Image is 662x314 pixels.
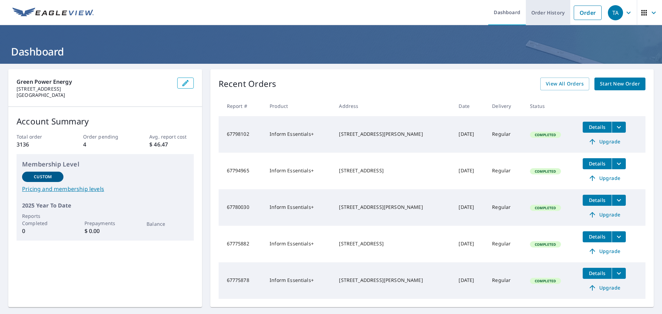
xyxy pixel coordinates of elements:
[339,277,448,284] div: [STREET_ADDRESS][PERSON_NAME]
[8,44,654,59] h1: Dashboard
[583,136,626,147] a: Upgrade
[531,132,560,137] span: Completed
[22,160,188,169] p: Membership Level
[487,189,524,226] td: Regular
[264,189,333,226] td: Inform Essentials+
[574,6,602,20] a: Order
[608,5,623,20] div: TA
[531,169,560,174] span: Completed
[587,233,608,240] span: Details
[219,96,264,116] th: Report #
[583,268,612,279] button: detailsBtn-67775878
[531,205,560,210] span: Completed
[17,115,194,128] p: Account Summary
[149,133,193,140] p: Avg. report cost
[453,226,487,262] td: [DATE]
[17,140,61,149] p: 3136
[531,278,560,283] span: Completed
[453,262,487,299] td: [DATE]
[83,133,127,140] p: Order pending
[583,158,612,169] button: detailsBtn-67794965
[587,124,608,130] span: Details
[219,226,264,262] td: 67775882
[12,8,94,18] img: EV Logo
[22,212,63,227] p: Reports Completed
[587,284,622,292] span: Upgrade
[339,204,448,211] div: [STREET_ADDRESS][PERSON_NAME]
[487,116,524,153] td: Regular
[84,220,126,227] p: Prepayments
[339,240,448,247] div: [STREET_ADDRESS]
[264,262,333,299] td: Inform Essentials+
[22,227,63,235] p: 0
[583,122,612,133] button: detailsBtn-67798102
[583,173,626,184] a: Upgrade
[540,78,589,90] a: View All Orders
[612,158,626,169] button: filesDropdownBtn-67794965
[147,220,188,227] p: Balance
[524,96,577,116] th: Status
[219,153,264,189] td: 67794965
[17,133,61,140] p: Total order
[333,96,453,116] th: Address
[219,116,264,153] td: 67798102
[17,78,172,86] p: Green Power Energy
[583,195,612,206] button: detailsBtn-67780030
[600,80,640,88] span: Start New Order
[487,262,524,299] td: Regular
[453,189,487,226] td: [DATE]
[594,78,645,90] a: Start New Order
[264,116,333,153] td: Inform Essentials+
[587,174,622,182] span: Upgrade
[583,282,626,293] a: Upgrade
[264,96,333,116] th: Product
[531,242,560,247] span: Completed
[587,247,622,255] span: Upgrade
[339,167,448,174] div: [STREET_ADDRESS]
[583,209,626,220] a: Upgrade
[453,96,487,116] th: Date
[587,270,608,276] span: Details
[583,231,612,242] button: detailsBtn-67775882
[453,116,487,153] td: [DATE]
[149,140,193,149] p: $ 46.47
[84,227,126,235] p: $ 0.00
[264,153,333,189] td: Inform Essentials+
[264,226,333,262] td: Inform Essentials+
[546,80,584,88] span: View All Orders
[219,189,264,226] td: 67780030
[34,174,52,180] p: Custom
[219,78,277,90] p: Recent Orders
[587,160,608,167] span: Details
[612,231,626,242] button: filesDropdownBtn-67775882
[612,122,626,133] button: filesDropdownBtn-67798102
[83,140,127,149] p: 4
[612,195,626,206] button: filesDropdownBtn-67780030
[612,268,626,279] button: filesDropdownBtn-67775878
[583,246,626,257] a: Upgrade
[17,86,172,92] p: [STREET_ADDRESS]
[487,226,524,262] td: Regular
[487,153,524,189] td: Regular
[487,96,524,116] th: Delivery
[22,201,188,210] p: 2025 Year To Date
[587,197,608,203] span: Details
[17,92,172,98] p: [GEOGRAPHIC_DATA]
[453,153,487,189] td: [DATE]
[587,211,622,219] span: Upgrade
[219,262,264,299] td: 67775878
[587,138,622,146] span: Upgrade
[22,185,188,193] a: Pricing and membership levels
[339,131,448,138] div: [STREET_ADDRESS][PERSON_NAME]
